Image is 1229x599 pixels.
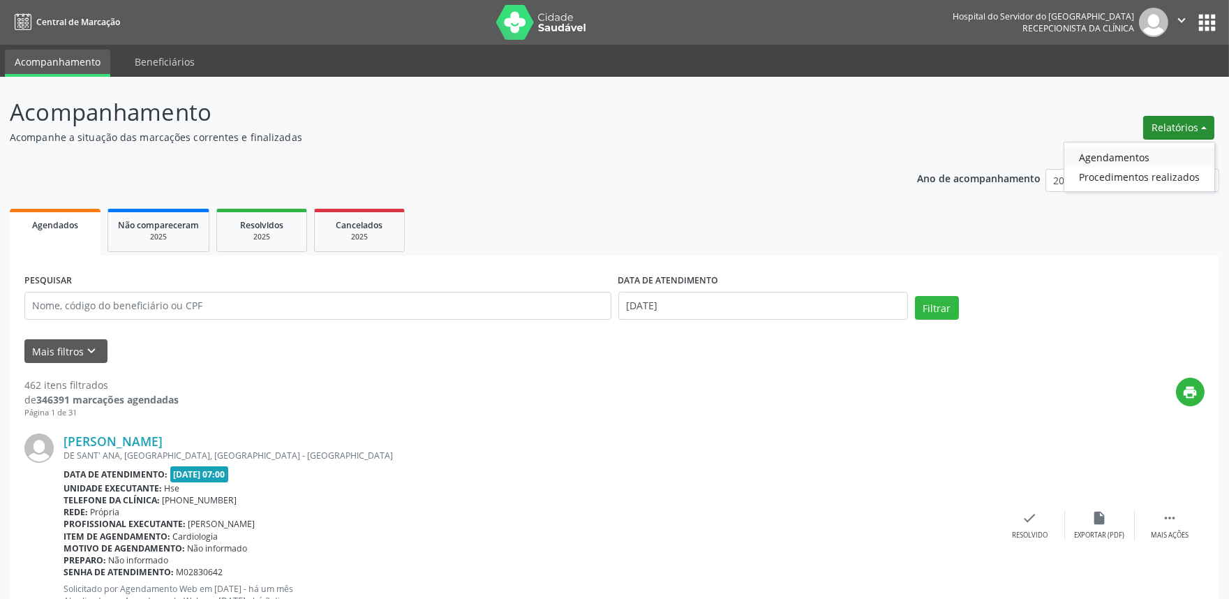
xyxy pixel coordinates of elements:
[1092,510,1108,526] i: insert_drive_file
[227,232,297,242] div: 2025
[36,16,120,28] span: Central de Marcação
[109,554,169,566] span: Não informado
[1143,116,1214,140] button: Relatórios
[1022,510,1038,526] i: check
[1151,531,1189,540] div: Mais ações
[125,50,204,74] a: Beneficiários
[64,554,106,566] b: Preparo:
[24,292,611,320] input: Nome, código do beneficiário ou CPF
[118,219,199,231] span: Não compareceram
[64,518,186,530] b: Profissional executante:
[1162,510,1177,526] i: 
[1174,13,1189,28] i: 
[91,506,120,518] span: Própria
[915,296,959,320] button: Filtrar
[24,339,107,364] button: Mais filtroskeyboard_arrow_down
[24,392,179,407] div: de
[165,482,180,494] span: Hse
[64,542,185,554] b: Motivo de agendamento:
[64,494,160,506] b: Telefone da clínica:
[64,566,174,578] b: Senha de atendimento:
[1064,147,1214,167] a: Agendamentos
[64,450,995,461] div: DE SANT' ANA, [GEOGRAPHIC_DATA], [GEOGRAPHIC_DATA] - [GEOGRAPHIC_DATA]
[84,343,100,359] i: keyboard_arrow_down
[24,407,179,419] div: Página 1 de 31
[32,219,78,231] span: Agendados
[336,219,383,231] span: Cancelados
[10,130,856,145] p: Acompanhe a situação das marcações correntes e finalizadas
[5,50,110,77] a: Acompanhamento
[1183,385,1198,400] i: print
[1064,142,1215,192] ul: Relatórios
[64,434,163,449] a: [PERSON_NAME]
[163,494,237,506] span: [PHONE_NUMBER]
[1075,531,1125,540] div: Exportar (PDF)
[10,95,856,130] p: Acompanhamento
[325,232,394,242] div: 2025
[118,232,199,242] div: 2025
[618,270,719,292] label: DATA DE ATENDIMENTO
[953,10,1134,22] div: Hospital do Servidor do [GEOGRAPHIC_DATA]
[24,434,54,463] img: img
[64,482,162,494] b: Unidade executante:
[24,270,72,292] label: PESQUISAR
[917,169,1041,186] p: Ano de acompanhamento
[64,531,170,542] b: Item de agendamento:
[1012,531,1048,540] div: Resolvido
[64,506,88,518] b: Rede:
[1195,10,1219,35] button: apps
[1168,8,1195,37] button: 
[170,466,229,482] span: [DATE] 07:00
[10,10,120,34] a: Central de Marcação
[618,292,908,320] input: Selecione um intervalo
[188,518,255,530] span: [PERSON_NAME]
[1139,8,1168,37] img: img
[240,219,283,231] span: Resolvidos
[36,393,179,406] strong: 346391 marcações agendadas
[1064,167,1214,186] a: Procedimentos realizados
[173,531,218,542] span: Cardiologia
[177,566,223,578] span: M02830642
[188,542,248,554] span: Não informado
[1176,378,1205,406] button: print
[64,468,167,480] b: Data de atendimento:
[1022,22,1134,34] span: Recepcionista da clínica
[24,378,179,392] div: 462 itens filtrados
